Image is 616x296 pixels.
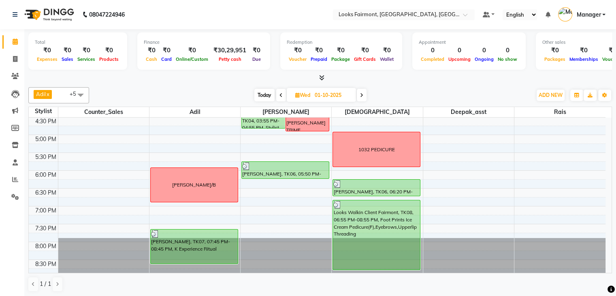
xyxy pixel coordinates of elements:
span: Due [250,56,263,62]
span: Package [329,56,352,62]
div: [PERSON_NAME], TK06, 05:50 PM-06:20 PM, K Wash Shampoo(F) [242,162,329,178]
div: ₹0 [249,46,264,55]
div: Appointment [419,39,519,46]
div: ₹0 [287,46,309,55]
div: 1032 [PERSON_NAME] TRIME [286,112,328,134]
div: ₹0 [35,46,60,55]
span: Upcoming [446,56,473,62]
span: [DEMOGRAPHIC_DATA] [332,107,422,117]
div: ₹0 [567,46,600,55]
div: 6:30 PM [34,189,58,197]
div: ₹0 [542,46,567,55]
div: ₹0 [309,46,329,55]
span: Gift Cards [352,56,378,62]
span: Packages [542,56,567,62]
div: ₹0 [60,46,75,55]
span: Memberships [567,56,600,62]
img: Manager [558,7,572,21]
span: Deepak_asst [423,107,514,117]
div: 4:30 PM [34,117,58,126]
span: Online/Custom [174,56,210,62]
div: 0 [473,46,496,55]
div: 7:00 PM [34,206,58,215]
div: ₹0 [97,46,121,55]
a: x [46,91,49,97]
div: ₹0 [352,46,378,55]
div: Total [35,39,121,46]
div: 8:30 PM [34,260,58,268]
div: Stylist [29,107,58,116]
span: Completed [419,56,446,62]
span: +5 [70,90,82,97]
img: logo [21,3,76,26]
span: Wallet [378,56,396,62]
span: Sales [60,56,75,62]
div: ₹0 [329,46,352,55]
span: Today [254,89,275,101]
div: ₹0 [159,46,174,55]
span: ADD NEW [539,92,563,98]
span: Voucher [287,56,309,62]
span: Petty cash [217,56,243,62]
div: 1032 PEDICURE [358,146,395,153]
span: Manager [576,11,601,19]
span: Cash [144,56,159,62]
div: ₹0 [378,46,396,55]
div: 5:00 PM [34,135,58,144]
div: ₹0 [75,46,97,55]
div: Redemption [287,39,396,46]
span: 1 / 1 [40,280,51,288]
div: Looks Walkin Client Fairmont, TK08, 06:55 PM-08:55 PM, Foot Prints Ice Cream Pedicure(F),Eyebrows... [333,200,420,270]
div: ₹0 [174,46,210,55]
span: Prepaid [309,56,329,62]
div: ₹0 [144,46,159,55]
span: Products [97,56,121,62]
span: Expenses [35,56,60,62]
span: [PERSON_NAME] [241,107,331,117]
div: [PERSON_NAME], TK06, 06:20 PM-06:50 PM, Upperlip Threading [333,180,420,196]
span: Wed [293,92,312,98]
div: [PERSON_NAME]/B [172,181,216,189]
div: 5:30 PM [34,153,58,161]
div: 0 [446,46,473,55]
div: 0 [419,46,446,55]
span: Counter_Sales [58,107,149,117]
span: Card [159,56,174,62]
span: Services [75,56,97,62]
button: ADD NEW [537,90,565,101]
div: 7:30 PM [34,224,58,233]
div: 8:00 PM [34,242,58,251]
span: Adil [36,91,46,97]
div: 0 [496,46,519,55]
span: Rais [514,107,605,117]
div: ₹30,29,951 [210,46,249,55]
div: Finance [144,39,264,46]
input: 2025-10-01 [312,89,353,101]
b: 08047224946 [89,3,125,26]
div: 6:00 PM [34,171,58,179]
div: [PERSON_NAME], TK07, 07:45 PM-08:45 PM, K Experience Ritual [151,230,238,264]
span: No show [496,56,519,62]
span: Ongoing [473,56,496,62]
span: Adil [149,107,240,117]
